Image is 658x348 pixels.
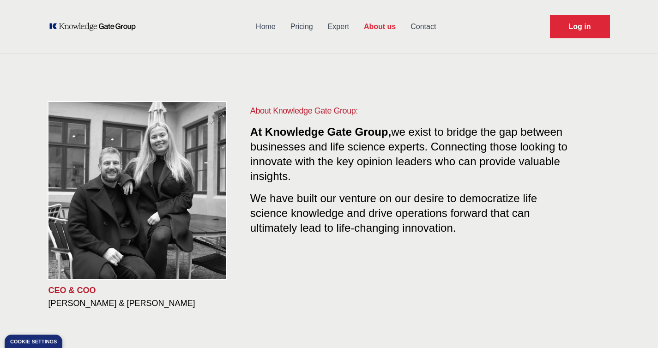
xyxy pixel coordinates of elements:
h1: About Knowledge Gate Group: [250,104,573,117]
a: Request Demo [550,15,610,38]
a: About us [356,15,403,39]
span: At Knowledge Gate Group, [250,126,391,138]
span: We have built our venture on our desire to democratize life science knowledge and drive operation... [250,188,537,234]
a: Contact [403,15,443,39]
span: we exist to bridge the gap between businesses and life science experts. Connecting those looking ... [250,126,567,182]
a: Home [248,15,283,39]
p: CEO & COO [48,285,235,296]
a: Pricing [283,15,320,39]
iframe: Chat Widget [612,304,658,348]
a: Expert [320,15,356,39]
h3: [PERSON_NAME] & [PERSON_NAME] [48,298,235,309]
a: KOL Knowledge Platform: Talk to Key External Experts (KEE) [48,22,142,31]
img: KOL management, KEE, Therapy area experts [48,102,226,279]
div: Cookie settings [10,339,57,344]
